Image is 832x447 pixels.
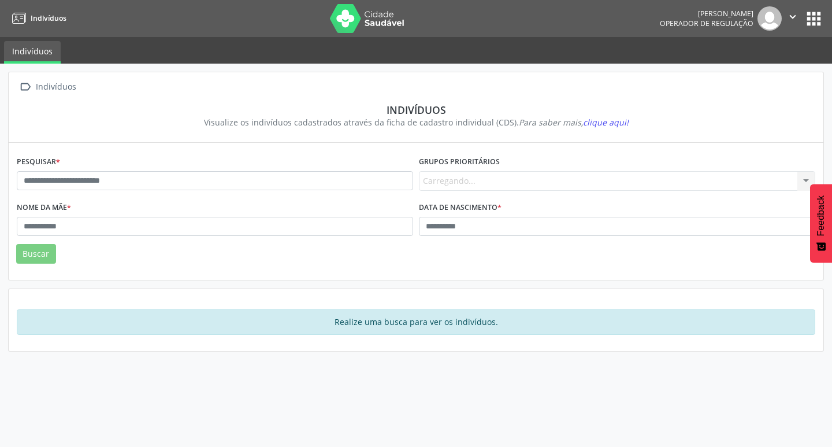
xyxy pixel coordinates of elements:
[17,153,60,171] label: Pesquisar
[757,6,782,31] img: img
[816,195,826,236] span: Feedback
[8,9,66,28] a: Indivíduos
[17,309,815,335] div: Realize uma busca para ver os indivíduos.
[25,104,807,116] div: Indivíduos
[16,244,56,264] button: Buscar
[782,6,804,31] button: 
[660,19,753,28] span: Operador de regulação
[419,153,500,171] label: Grupos prioritários
[660,9,753,19] div: [PERSON_NAME]
[4,41,61,64] a: Indivíduos
[31,13,66,23] span: Indivíduos
[786,10,799,23] i: 
[17,79,34,95] i: 
[519,117,629,128] i: Para saber mais,
[810,184,832,263] button: Feedback - Mostrar pesquisa
[419,199,502,217] label: Data de nascimento
[17,199,71,217] label: Nome da mãe
[804,9,824,29] button: apps
[34,79,78,95] div: Indivíduos
[25,116,807,128] div: Visualize os indivíduos cadastrados através da ficha de cadastro individual (CDS).
[17,79,78,95] a:  Indivíduos
[583,117,629,128] span: clique aqui!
